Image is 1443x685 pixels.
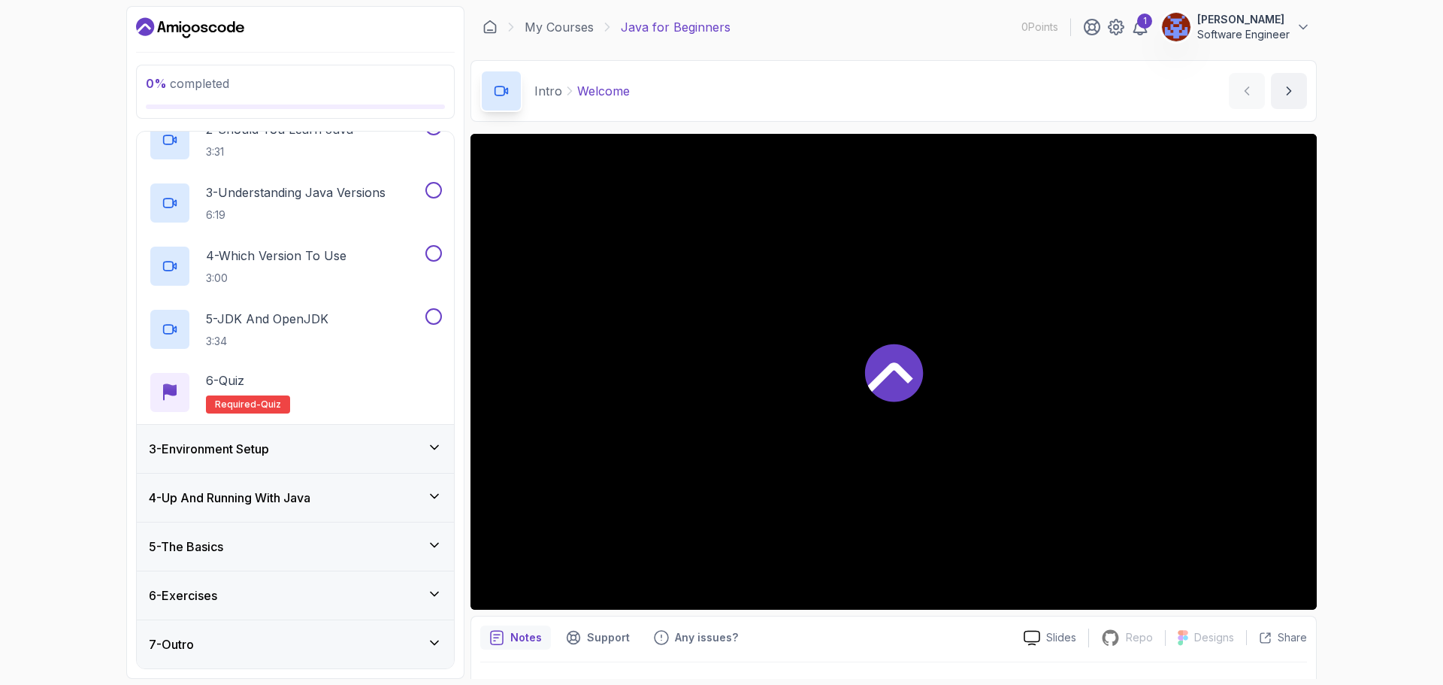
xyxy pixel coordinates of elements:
p: Software Engineer [1197,27,1290,42]
p: 3:00 [206,271,346,286]
button: 6-QuizRequired-quiz [149,371,442,414]
span: quiz [261,399,281,411]
span: completed [146,76,229,91]
button: 4-Which Version To Use3:00 [149,245,442,287]
div: 1 [1137,14,1152,29]
button: 6-Exercises [137,571,454,620]
button: notes button [480,626,551,650]
p: 3 - Understanding Java Versions [206,183,386,202]
p: 5 - JDK And OpenJDK [206,310,328,328]
h3: 5 - The Basics [149,538,223,556]
p: Repo [1126,630,1153,645]
p: Notes [510,630,542,645]
p: 6:19 [206,208,386,223]
p: Share [1278,630,1307,645]
h3: 7 - Outro [149,635,194,653]
p: 3:34 [206,334,328,349]
button: Support button [557,626,639,650]
h3: 6 - Exercises [149,586,217,605]
img: user profile image [1162,13,1190,41]
p: 0 Points [1021,20,1058,35]
p: Slides [1046,630,1076,645]
a: Dashboard [136,16,244,40]
button: Feedback button [645,626,747,650]
p: [PERSON_NAME] [1197,12,1290,27]
a: Slides [1012,630,1088,646]
p: 3:31 [206,144,353,159]
p: 4 - Which Version To Use [206,247,346,265]
span: 0 % [146,76,167,91]
h3: 3 - Environment Setup [149,440,269,458]
button: 2-Should You Learn Java3:31 [149,119,442,161]
button: 4-Up And Running With Java [137,474,454,522]
button: 5-The Basics [137,523,454,571]
a: Dashboard [483,20,498,35]
button: 3-Environment Setup [137,425,454,473]
a: My Courses [525,18,594,36]
p: Designs [1194,630,1234,645]
button: previous content [1229,73,1265,109]
p: Java for Beginners [621,18,731,36]
button: next content [1271,73,1307,109]
button: Share [1246,630,1307,645]
button: 5-JDK And OpenJDK3:34 [149,308,442,350]
button: user profile image[PERSON_NAME]Software Engineer [1161,12,1311,42]
p: 6 - Quiz [206,371,244,389]
button: 7-Outro [137,620,454,668]
p: Welcome [577,82,630,100]
h3: 4 - Up And Running With Java [149,489,310,507]
p: Intro [534,82,562,100]
span: Required- [215,399,261,411]
p: Any issues? [675,630,738,645]
button: 3-Understanding Java Versions6:19 [149,182,442,224]
p: Support [587,630,630,645]
a: 1 [1131,18,1149,36]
